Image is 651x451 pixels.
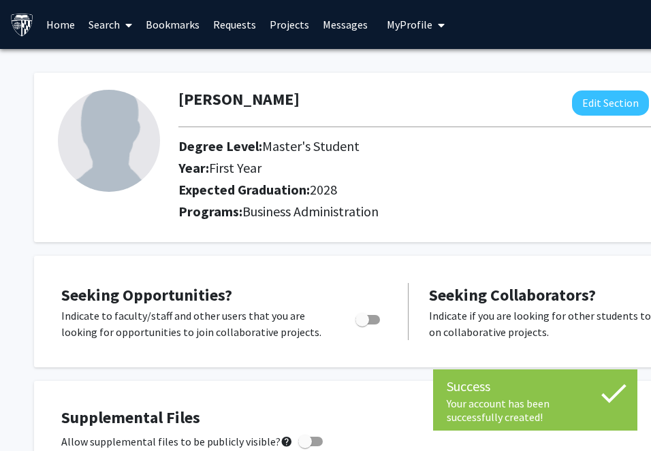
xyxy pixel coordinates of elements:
[242,203,379,220] span: Business Administration
[350,307,387,328] div: Toggle
[82,1,139,48] a: Search
[178,138,642,154] h2: Degree Level:
[61,433,293,450] span: Allow supplemental files to be publicly visible?
[387,18,432,31] span: My Profile
[178,160,642,176] h2: Year:
[572,90,649,116] button: Edit Section
[310,181,337,198] span: 2028
[58,90,160,192] img: Profile Picture
[139,1,206,48] a: Bookmarks
[209,159,261,176] span: First Year
[447,397,624,424] div: Your account has been successfully created!
[61,307,330,340] p: Indicate to faculty/staff and other users that you are looking for opportunities to join collabor...
[10,390,58,441] iframe: Chat
[262,137,360,154] span: Master's Student
[10,13,34,37] img: Johns Hopkins University Logo
[178,90,300,110] h1: [PERSON_NAME]
[263,1,316,48] a: Projects
[281,433,293,450] mat-icon: help
[316,1,375,48] a: Messages
[39,1,82,48] a: Home
[206,1,263,48] a: Requests
[178,182,642,198] h2: Expected Graduation:
[61,284,232,305] span: Seeking Opportunities?
[429,284,596,305] span: Seeking Collaborators?
[447,376,624,397] div: Success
